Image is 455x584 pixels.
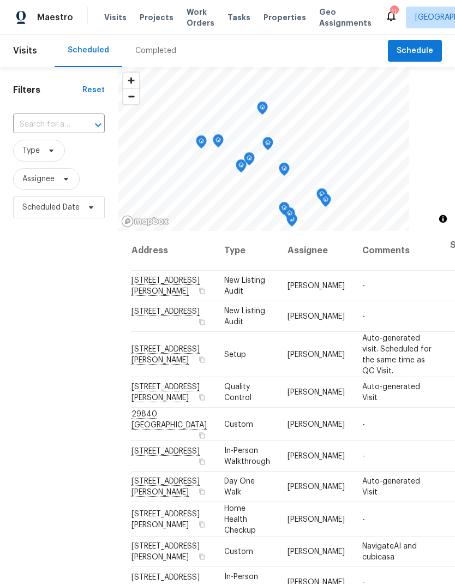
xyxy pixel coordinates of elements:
button: Toggle attribution [436,212,450,225]
span: Quality Control [224,383,252,402]
button: Copy Address [197,457,207,467]
span: [PERSON_NAME] [288,420,345,428]
span: Setup [224,350,246,358]
span: - [362,420,365,428]
span: Scheduled Date [22,202,80,213]
span: New Listing Audit [224,277,265,295]
span: [STREET_ADDRESS] [131,574,200,581]
span: [PERSON_NAME] [288,350,345,358]
div: Map marker [316,188,327,205]
h1: Filters [13,85,82,96]
button: Zoom in [123,73,139,88]
span: Schedule [397,44,433,58]
span: [PERSON_NAME] [288,548,345,556]
canvas: Map [118,67,409,231]
span: New Listing Audit [224,307,265,326]
button: Copy Address [197,392,207,402]
span: [PERSON_NAME] [288,389,345,396]
span: Auto-generated visit. Scheduled for the same time as QC Visit. [362,334,432,374]
span: [PERSON_NAME] [288,515,345,523]
th: Type [215,231,279,271]
span: Type [22,145,40,156]
span: - [362,282,365,290]
div: Map marker [279,163,290,180]
button: Copy Address [197,354,207,364]
div: Map marker [320,194,331,211]
span: Home Health Checkup [224,504,256,534]
button: Zoom out [123,88,139,104]
button: Copy Address [197,519,207,529]
span: Visits [104,12,127,23]
th: Address [131,231,215,271]
div: 11 [390,7,398,17]
span: Maestro [37,12,73,23]
span: [STREET_ADDRESS][PERSON_NAME] [131,543,200,561]
div: Reset [82,85,105,96]
div: Scheduled [68,45,109,56]
div: Map marker [236,159,247,176]
div: Map marker [257,102,268,118]
button: Copy Address [197,317,207,327]
span: In-Person Walkthrough [224,447,270,466]
span: Assignee [22,174,55,184]
span: Visits [13,39,37,63]
th: Assignee [279,231,354,271]
div: Completed [135,45,176,56]
span: Auto-generated Visit [362,478,420,496]
th: Comments [354,231,441,271]
span: [PERSON_NAME] [288,313,345,320]
button: Open [91,117,106,133]
span: Work Orders [187,7,214,28]
button: Schedule [388,40,442,62]
button: Copy Address [197,552,207,562]
span: - [362,452,365,460]
div: Map marker [244,152,255,169]
span: - [362,515,365,523]
div: Map marker [262,137,273,154]
div: Map marker [284,207,295,224]
button: Copy Address [197,430,207,440]
span: Properties [264,12,306,23]
span: Auto-generated Visit [362,383,420,402]
span: Custom [224,548,253,556]
button: Copy Address [197,286,207,296]
span: [PERSON_NAME] [288,483,345,491]
div: Map marker [196,135,207,152]
button: Copy Address [197,487,207,497]
span: [STREET_ADDRESS][PERSON_NAME] [131,510,200,528]
span: Zoom out [123,89,139,104]
span: Custom [224,420,253,428]
span: - [362,313,365,320]
span: [PERSON_NAME] [288,282,345,290]
span: Geo Assignments [319,7,372,28]
div: Map marker [213,134,224,151]
span: NavigateAI and cubicasa [362,543,417,561]
span: Projects [140,12,173,23]
span: Toggle attribution [440,213,446,225]
span: Day One Walk [224,478,255,496]
div: Map marker [279,202,290,219]
span: Tasks [228,14,250,21]
a: Mapbox homepage [121,215,169,228]
span: [PERSON_NAME] [288,452,345,460]
input: Search for an address... [13,116,74,133]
